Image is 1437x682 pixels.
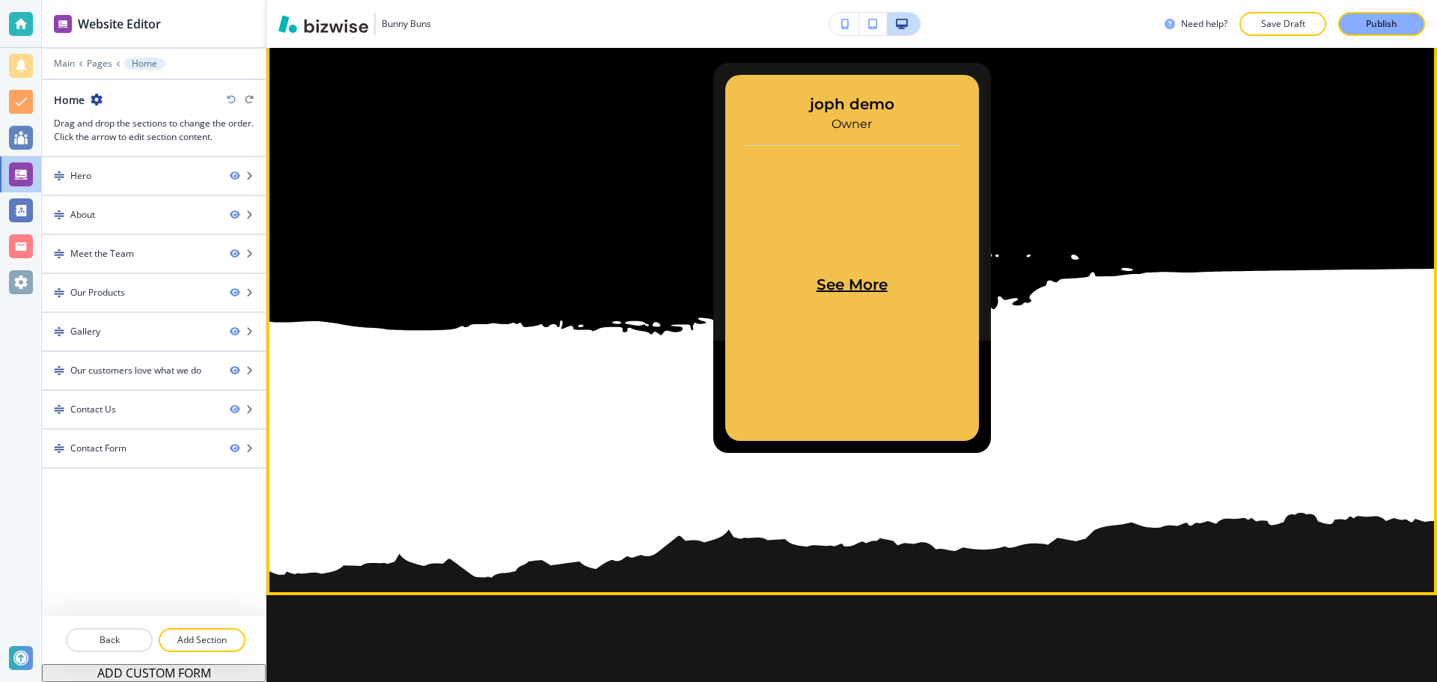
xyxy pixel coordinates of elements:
[54,210,64,220] img: Drag
[132,58,157,69] p: Home
[87,58,112,69] button: Pages
[124,58,165,70] button: Home
[1239,12,1326,36] button: Save Draft
[70,169,91,183] div: Hero
[54,117,254,144] h3: Drag and drop the sections to change the order. Click the arrow to edit section content.
[70,403,116,416] div: Contact Us
[67,633,151,647] p: Back
[743,115,961,133] p: Owner
[70,364,201,377] div: Our customers love what we do
[54,249,64,259] img: Drag
[382,17,431,31] h3: Bunny Buns
[54,326,64,337] img: Drag
[1259,17,1307,31] p: Save Draft
[1181,17,1227,31] h3: Need help?
[70,208,95,222] div: About
[42,664,266,682] button: ADD CUSTOM FORM
[54,58,75,69] button: Main
[160,633,244,647] p: Add Section
[54,15,72,33] img: editor icon
[70,442,126,455] div: Contact Form
[278,15,368,33] img: Bizwise Logo
[1338,12,1425,36] button: Publish
[54,404,64,415] img: Drag
[743,170,961,399] p: See More
[70,325,100,338] div: Gallery
[159,628,245,652] button: Add Section
[42,430,266,467] div: DragContact Form
[70,286,125,299] div: Our Products
[54,443,64,454] img: Drag
[713,63,991,417] button: joph demoOwnerjoph demoOwnerSee More
[278,13,431,35] button: Bunny Buns
[42,196,266,234] div: DragAbout
[42,235,266,273] div: DragMeet the Team
[54,171,64,181] img: Drag
[54,365,64,376] img: Drag
[42,157,266,195] div: DragHero
[70,247,134,261] div: Meet the Team
[66,628,153,652] button: Back
[54,287,64,298] img: Drag
[42,391,266,428] div: DragContact Us
[42,313,266,350] div: DragGallery
[1366,17,1397,31] p: Publish
[42,352,266,389] div: DragOur customers love what we do
[42,274,266,311] div: DragOur Products
[54,92,85,108] h2: Home
[743,93,961,115] p: joph demo
[78,15,161,33] h2: Website Editor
